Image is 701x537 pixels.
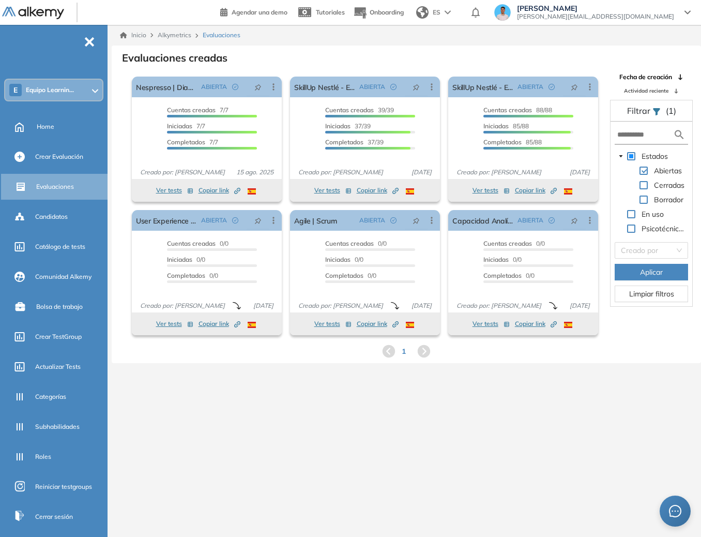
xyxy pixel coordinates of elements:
[629,288,674,300] span: Limpiar filtros
[618,154,623,159] span: caret-down
[35,422,80,431] span: Subhabilidades
[353,2,404,24] button: Onboarding
[433,8,440,17] span: ES
[517,216,543,225] span: ABIERTA
[325,240,374,247] span: Cuentas creadas
[673,128,685,141] img: search icon
[517,82,543,92] span: ABIERTA
[156,318,193,330] button: Ver tests
[652,193,685,206] span: Borrador
[158,31,191,39] span: Alkymetrics
[325,256,351,263] span: Iniciadas
[473,184,510,197] button: Ver tests
[232,217,238,223] span: check-circle
[167,138,205,146] span: Completados
[316,8,345,16] span: Tutoriales
[639,150,670,162] span: Estados
[201,82,227,92] span: ABIERTA
[325,256,363,263] span: 0/0
[325,272,363,279] span: Completados
[199,319,240,329] span: Copiar link
[167,272,218,279] span: 0/0
[563,79,586,95] button: pushpin
[405,79,428,95] button: pushpin
[652,165,684,177] span: Abiertas
[548,217,555,223] span: check-circle
[35,212,68,221] span: Candidatos
[247,212,269,229] button: pushpin
[248,322,256,328] img: ESP
[483,122,529,130] span: 85/88
[220,5,287,18] a: Agendar una demo
[515,184,557,197] button: Copiar link
[473,318,510,330] button: Ver tests
[325,122,351,130] span: Iniciadas
[642,210,664,219] span: En uso
[26,86,74,94] span: Equipo Learnin...
[483,272,522,279] span: Completados
[156,184,193,197] button: Ver tests
[2,7,64,20] img: Logo
[483,256,509,263] span: Iniciadas
[483,106,532,114] span: Cuentas creadas
[35,242,85,251] span: Catálogo de tests
[452,210,513,231] a: Capacidad Analítica
[619,72,672,82] span: Fecha de creación
[642,224,687,233] span: Psicotécnicos
[120,31,146,40] a: Inicio
[640,266,663,278] span: Aplicar
[515,186,557,195] span: Copiar link
[232,168,278,177] span: 15 ago. 2025
[199,318,240,330] button: Copiar link
[615,264,688,280] button: Aplicar
[201,216,227,225] span: ABIERTA
[452,168,545,177] span: Creado por: [PERSON_NAME]
[35,152,83,161] span: Crear Evaluación
[669,505,681,517] span: message
[35,332,82,341] span: Crear TestGroup
[136,77,197,97] a: Nespresso | Diagnóstico Power BI
[483,256,522,263] span: 0/0
[357,184,399,197] button: Copiar link
[35,512,73,521] span: Cerrar sesión
[13,86,18,94] span: E
[571,83,578,91] span: pushpin
[515,319,557,329] span: Copiar link
[654,195,683,204] span: Borrador
[167,272,205,279] span: Completados
[136,210,197,231] a: User Experience | Human Centered Design
[483,272,535,279] span: 0/0
[167,240,216,247] span: Cuentas creadas
[413,216,420,225] span: pushpin
[666,105,676,117] span: (1)
[249,301,278,310] span: [DATE]
[325,240,387,247] span: 0/0
[167,240,228,247] span: 0/0
[167,138,218,146] span: 7/7
[203,31,240,40] span: Evaluaciones
[254,83,262,91] span: pushpin
[35,452,51,461] span: Roles
[167,122,205,130] span: 7/7
[359,216,385,225] span: ABIERTA
[390,84,397,90] span: check-circle
[325,272,376,279] span: 0/0
[37,122,54,131] span: Home
[483,138,542,146] span: 85/88
[294,301,387,310] span: Creado por: [PERSON_NAME]
[314,184,352,197] button: Ver tests
[294,168,387,177] span: Creado por: [PERSON_NAME]
[325,106,394,114] span: 39/39
[136,168,229,177] span: Creado por: [PERSON_NAME]
[36,302,83,311] span: Bolsa de trabajo
[35,482,92,491] span: Reiniciar testgroups
[515,318,557,330] button: Copiar link
[199,184,240,197] button: Copiar link
[483,106,552,114] span: 88/88
[654,166,682,175] span: Abiertas
[483,122,509,130] span: Iniciadas
[35,272,92,281] span: Comunidad Alkemy
[483,240,545,247] span: 0/0
[232,8,287,16] span: Agendar una demo
[199,186,240,195] span: Copiar link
